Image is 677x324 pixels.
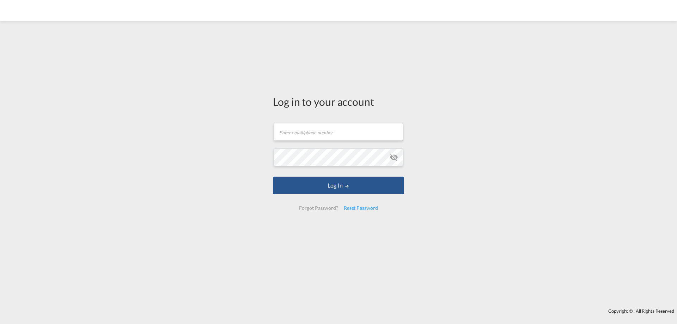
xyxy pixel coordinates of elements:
md-icon: icon-eye-off [390,153,398,161]
input: Enter email/phone number [274,123,403,141]
div: Forgot Password? [296,202,341,214]
button: LOGIN [273,177,404,194]
div: Log in to your account [273,94,404,109]
div: Reset Password [341,202,381,214]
